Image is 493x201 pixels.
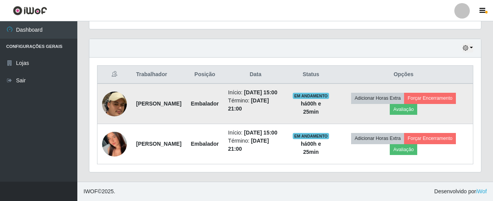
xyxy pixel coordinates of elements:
img: CoreUI Logo [13,6,47,15]
time: [DATE] 15:00 [244,129,277,136]
li: Término: [228,97,283,113]
th: Data [223,66,288,84]
span: IWOF [84,188,98,194]
th: Posição [186,66,223,84]
button: Forçar Encerramento [404,133,456,144]
th: Trabalhador [131,66,186,84]
time: [DATE] 15:00 [244,89,277,95]
th: Opções [334,66,473,84]
li: Início: [228,89,283,97]
li: Término: [228,137,283,153]
strong: há 00 h e 25 min [301,100,321,115]
span: EM ANDAMENTO [293,93,329,99]
a: iWof [476,188,487,194]
strong: [PERSON_NAME] [136,100,181,107]
img: 1757989657538.jpeg [102,72,127,136]
img: 1756303335716.jpeg [102,116,127,172]
button: Forçar Encerramento [404,93,456,104]
th: Status [288,66,334,84]
button: Avaliação [390,104,417,115]
strong: [PERSON_NAME] [136,141,181,147]
span: EM ANDAMENTO [293,133,329,139]
strong: há 00 h e 25 min [301,141,321,155]
span: © 2025 . [84,187,115,196]
button: Adicionar Horas Extra [351,93,404,104]
strong: Embalador [191,141,218,147]
button: Avaliação [390,144,417,155]
strong: Embalador [191,100,218,107]
li: Início: [228,129,283,137]
span: Desenvolvido por [434,187,487,196]
button: Adicionar Horas Extra [351,133,404,144]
